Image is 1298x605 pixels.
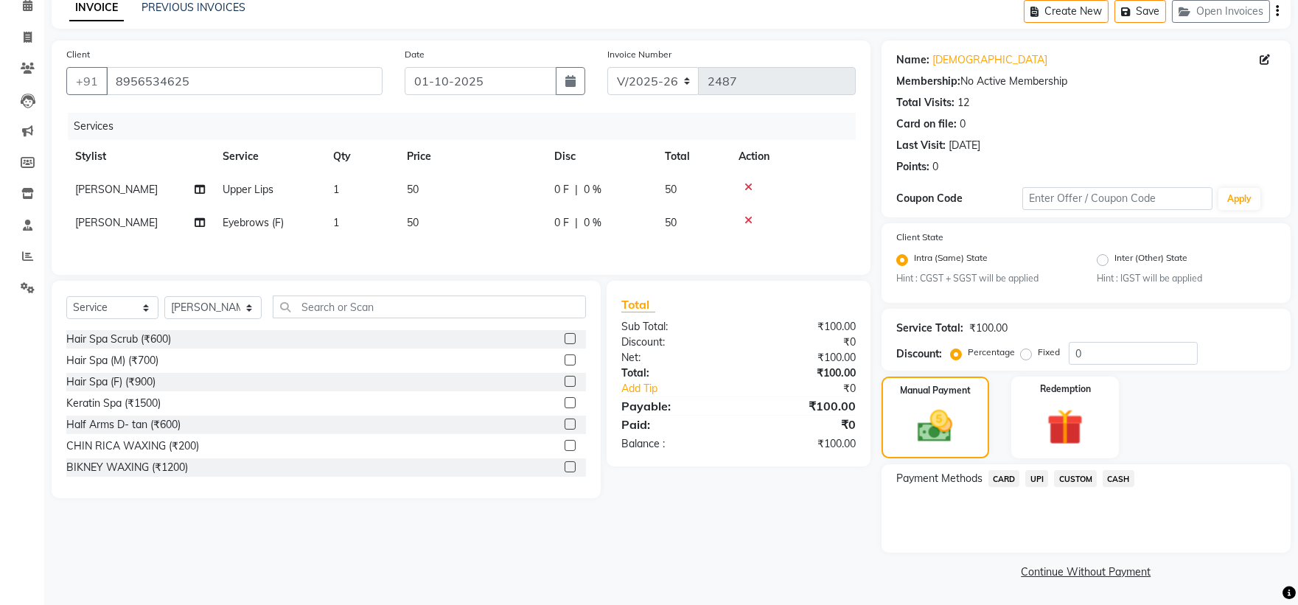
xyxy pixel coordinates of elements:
div: Balance : [610,436,739,452]
label: Fixed [1038,346,1060,359]
th: Stylist [66,140,214,173]
span: Eyebrows (F) [223,216,284,229]
div: Sub Total: [610,319,739,335]
span: CASH [1103,470,1134,487]
span: 0 F [554,182,569,197]
span: UPI [1025,470,1048,487]
div: Hair Spa Scrub (₹600) [66,332,171,347]
div: Payable: [610,397,739,415]
div: ₹100.00 [739,319,867,335]
div: Points: [896,159,929,175]
div: Half Arms D- tan (₹600) [66,417,181,433]
span: 50 [407,183,419,196]
label: Manual Payment [900,384,971,397]
a: Add Tip [610,381,760,396]
span: 50 [407,216,419,229]
a: Continue Without Payment [884,564,1288,580]
div: 0 [960,116,966,132]
div: Total Visits: [896,95,955,111]
th: Disc [545,140,656,173]
span: Upper Lips [223,183,273,196]
div: Discount: [896,346,942,362]
span: 0 % [584,215,601,231]
span: 0 % [584,182,601,197]
a: [DEMOGRAPHIC_DATA] [932,52,1047,68]
div: Last Visit: [896,138,946,153]
label: Client State [896,231,943,244]
div: No Active Membership [896,74,1276,89]
span: [PERSON_NAME] [75,216,158,229]
div: ₹100.00 [739,366,867,381]
th: Service [214,140,324,173]
div: Paid: [610,416,739,433]
div: ₹0 [760,381,867,396]
div: ₹0 [739,335,867,350]
div: ₹100.00 [739,436,867,452]
span: 1 [333,216,339,229]
img: _gift.svg [1036,405,1095,450]
input: Search or Scan [273,295,587,318]
span: CARD [988,470,1020,487]
div: 0 [932,159,938,175]
div: Coupon Code [896,191,1023,206]
div: Total: [610,366,739,381]
label: Date [405,48,425,61]
a: PREVIOUS INVOICES [142,1,245,14]
span: Total [621,297,655,312]
span: | [575,215,578,231]
button: +91 [66,67,108,95]
div: Hair Spa (F) (₹900) [66,374,156,390]
div: ₹100.00 [969,321,1008,336]
small: Hint : CGST + SGST will be applied [896,272,1075,285]
div: Keratin Spa (₹1500) [66,396,161,411]
div: Name: [896,52,929,68]
div: Membership: [896,74,960,89]
label: Redemption [1040,382,1091,396]
div: 12 [957,95,969,111]
div: Services [68,113,867,140]
div: Discount: [610,335,739,350]
div: Net: [610,350,739,366]
span: 0 F [554,215,569,231]
span: 50 [665,216,677,229]
th: Qty [324,140,398,173]
label: Invoice Number [607,48,671,61]
span: [PERSON_NAME] [75,183,158,196]
div: Hair Spa (M) (₹700) [66,353,158,368]
div: ₹100.00 [739,350,867,366]
span: 50 [665,183,677,196]
th: Price [398,140,545,173]
div: CHIN RICA WAXING (₹200) [66,438,199,454]
small: Hint : IGST will be applied [1097,272,1276,285]
th: Total [656,140,730,173]
input: Enter Offer / Coupon Code [1022,187,1212,210]
label: Client [66,48,90,61]
span: Payment Methods [896,471,983,486]
button: Apply [1218,188,1260,210]
th: Action [730,140,856,173]
label: Inter (Other) State [1114,251,1187,269]
label: Intra (Same) State [914,251,988,269]
div: ₹0 [739,416,867,433]
div: [DATE] [949,138,980,153]
span: CUSTOM [1054,470,1097,487]
div: BIKNEY WAXING (₹1200) [66,460,188,475]
span: 1 [333,183,339,196]
div: Service Total: [896,321,963,336]
img: _cash.svg [907,406,963,446]
div: Card on file: [896,116,957,132]
input: Search by Name/Mobile/Email/Code [106,67,383,95]
div: ₹100.00 [739,397,867,415]
span: | [575,182,578,197]
label: Percentage [968,346,1015,359]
